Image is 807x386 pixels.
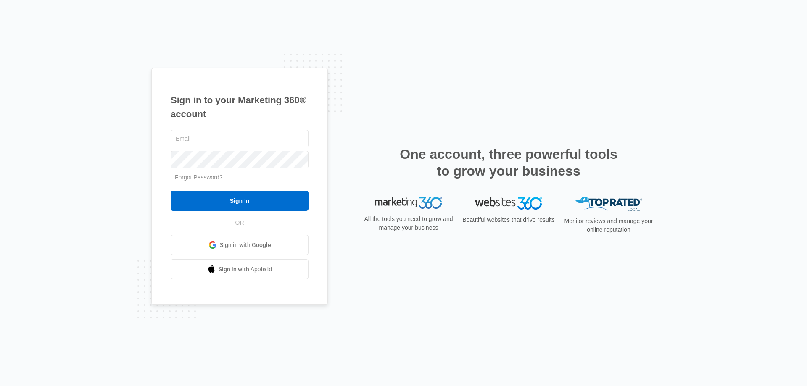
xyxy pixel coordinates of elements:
[575,197,642,211] img: Top Rated Local
[361,215,456,232] p: All the tools you need to grow and manage your business
[229,218,250,227] span: OR
[171,130,309,147] input: Email
[219,265,272,274] span: Sign in with Apple Id
[462,215,556,224] p: Beautiful websites that drive results
[397,146,620,179] h2: One account, three powerful tools to grow your business
[171,93,309,121] h1: Sign in to your Marketing 360® account
[375,197,442,209] img: Marketing 360
[220,241,271,249] span: Sign in with Google
[171,259,309,279] a: Sign in with Apple Id
[562,217,656,234] p: Monitor reviews and manage your online reputation
[475,197,542,209] img: Websites 360
[171,235,309,255] a: Sign in with Google
[171,191,309,211] input: Sign In
[175,174,223,181] a: Forgot Password?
